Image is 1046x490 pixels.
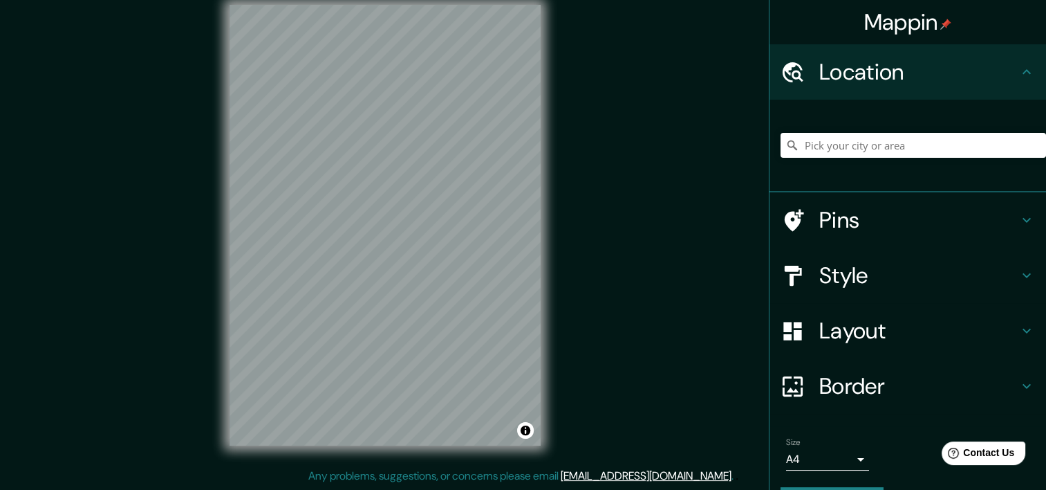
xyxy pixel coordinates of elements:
a: [EMAIL_ADDRESS][DOMAIN_NAME] [561,469,731,483]
div: Style [769,248,1046,303]
div: Layout [769,303,1046,359]
h4: Layout [819,317,1018,345]
input: Pick your city or area [781,133,1046,158]
label: Size [786,437,801,448]
button: Toggle attribution [517,422,534,439]
canvas: Map [230,5,541,446]
p: Any problems, suggestions, or concerns please email . [308,468,734,484]
div: Pins [769,192,1046,248]
div: Border [769,359,1046,414]
h4: Border [819,372,1018,400]
iframe: Help widget launcher [923,436,1031,475]
h4: Mappin [864,8,952,36]
div: Location [769,44,1046,100]
h4: Style [819,262,1018,289]
div: A4 [786,448,869,471]
div: . [736,468,738,484]
div: . [734,468,736,484]
h4: Pins [819,206,1018,234]
h4: Location [819,58,1018,86]
img: pin-icon.png [940,19,951,30]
